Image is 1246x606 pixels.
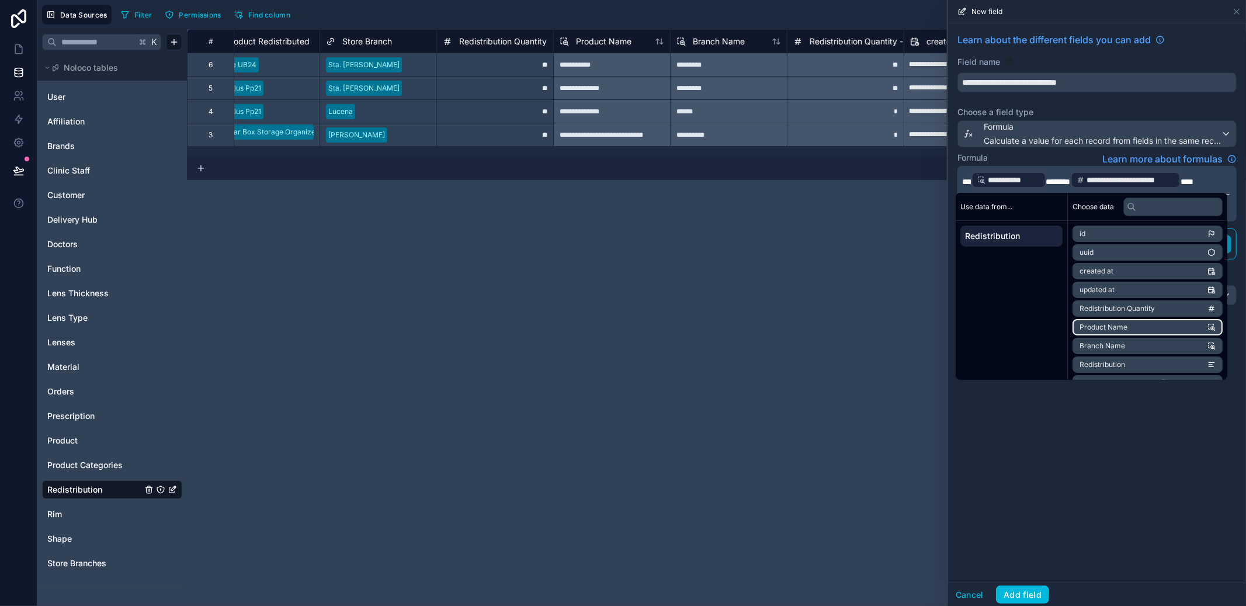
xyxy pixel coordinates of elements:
div: Polaxplus Pp21 [211,106,261,117]
div: Prescription [42,407,182,425]
span: Product Name [576,36,631,47]
div: Customer [42,186,182,205]
a: Doctors [47,238,142,250]
span: Lenses [47,337,75,348]
button: Noloco tables [42,60,175,76]
div: Sta. [PERSON_NAME] [328,60,400,70]
span: Affiliation [47,116,85,127]
div: Product [42,431,182,450]
div: Clinic Staff [42,161,182,180]
a: Affiliation [47,116,142,127]
a: Function [47,263,142,275]
a: Lens Type [47,312,142,324]
span: Use data from... [960,202,1012,212]
div: Polaxplus Pp21 [211,83,261,94]
span: Product Categories [47,459,123,471]
a: Brands [47,140,142,152]
div: 4 [209,107,213,116]
a: Redistribution [47,484,142,496]
span: Redistribution Quantity [459,36,547,47]
div: Shape [42,529,182,548]
div: Lens Thickness [42,284,182,303]
span: Function [47,263,81,275]
span: created at [926,36,966,47]
a: Material [47,361,142,373]
a: Lens Thickness [47,288,142,299]
div: Lenses [42,333,182,352]
a: Product [47,435,142,446]
span: Choose data [1073,202,1114,212]
label: Field name [957,56,1000,68]
div: Brands [42,137,182,155]
div: Lens Type [42,309,182,327]
div: Store Branches [42,554,182,573]
a: Learn about the different fields you can add [957,33,1165,47]
span: K [150,38,158,46]
span: Prescription [47,410,95,422]
a: Store Branches [47,557,142,569]
div: Eyewear Box Storage Organizer [211,127,318,137]
div: Sta. [PERSON_NAME] [328,83,400,94]
span: Product [47,435,78,446]
span: Rim [47,508,62,520]
div: Orders [42,382,182,401]
a: Clinic Staff [47,165,142,176]
button: Permissions [161,6,225,23]
span: New field [971,7,1002,16]
a: User [47,91,142,103]
div: 6 [209,60,213,70]
div: Urbane UB24 [211,60,256,70]
span: Store Branches [47,557,106,569]
button: Data Sources [42,5,112,25]
div: [PERSON_NAME] [328,130,385,140]
span: Delivery Hub [47,214,98,226]
div: Doctors [42,235,182,254]
label: Choose a field type [957,106,1237,118]
span: Find column [248,11,290,19]
button: Cancel [948,586,991,604]
div: Material [42,358,182,376]
span: Clinic Staff [47,165,90,176]
button: Find column [230,6,294,23]
div: scrollable content [956,221,1067,251]
button: FormulaCalculate a value for each record from fields in the same record [957,120,1237,147]
div: Affiliation [42,112,182,131]
span: Store Branch [342,36,392,47]
span: Filter [134,11,152,19]
div: Redistribution [42,480,182,499]
span: Learn more about formulas [1102,152,1223,166]
div: # [196,37,225,46]
div: 5 [209,84,213,93]
span: Lens Type [47,312,88,324]
a: Customer [47,189,142,201]
span: Data Sources [60,11,107,19]
span: Redistribution Quantity - [GEOGRAPHIC_DATA][PERSON_NAME] [810,36,1056,47]
span: Noloco tables [64,62,118,74]
div: Delivery Hub [42,210,182,229]
div: User [42,88,182,106]
span: Material [47,361,79,373]
span: Branch Name [693,36,745,47]
label: Formula [957,152,988,164]
span: Product Redistributed [225,36,310,47]
a: Lenses [47,337,142,348]
span: Lens Thickness [47,288,109,299]
a: Permissions [161,6,230,23]
span: Redistribution [47,484,102,496]
a: Product Categories [47,459,142,471]
span: Formula [984,121,1221,133]
div: Function [42,259,182,278]
span: Permissions [179,11,221,19]
span: User [47,91,65,103]
a: Delivery Hub [47,214,142,226]
a: Shape [47,533,142,545]
span: Calculate a value for each record from fields in the same record [984,135,1221,147]
span: Customer [47,189,85,201]
span: Shape [47,533,72,545]
div: 3 [209,130,213,140]
div: Product Categories [42,456,182,475]
span: Brands [47,140,75,152]
span: Orders [47,386,74,397]
a: Learn more about formulas [1102,152,1237,166]
button: Add field [996,586,1049,604]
